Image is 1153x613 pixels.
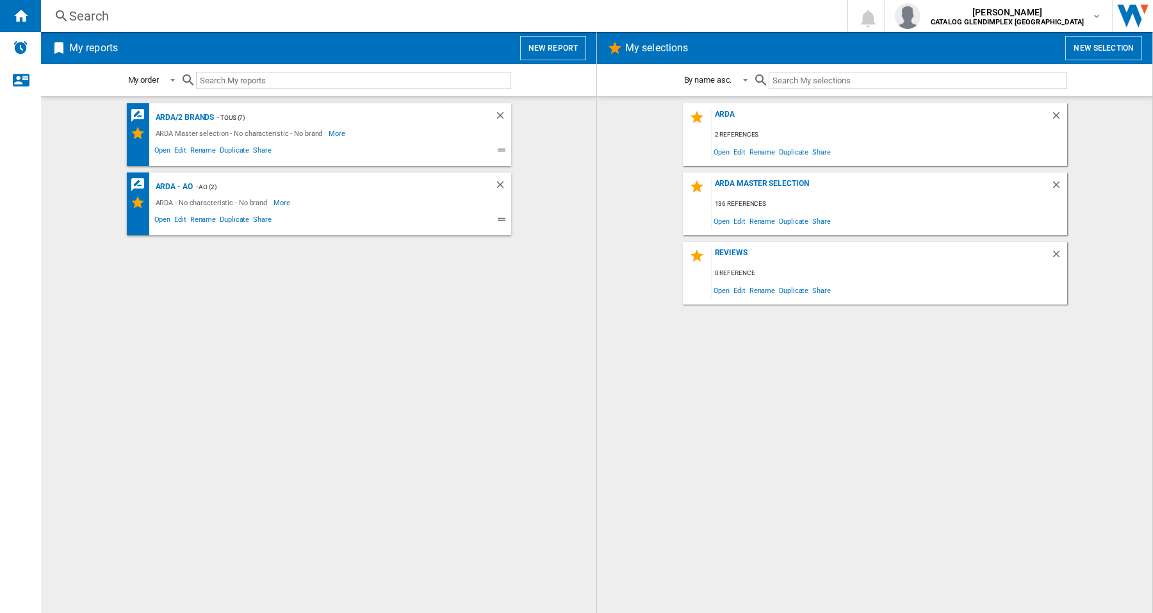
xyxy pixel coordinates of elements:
[712,127,1067,143] div: 2 references
[732,143,748,160] span: Edit
[623,36,691,60] h2: My selections
[1065,36,1142,60] button: New selection
[748,212,777,230] span: Rename
[777,281,810,299] span: Duplicate
[769,72,1067,89] input: Search My selections
[152,195,274,210] div: ARDA - No characteristic - No brand
[1051,248,1067,265] div: Delete
[712,196,1067,212] div: 136 references
[274,195,292,210] span: More
[13,40,28,55] img: alerts-logo.svg
[712,212,732,230] span: Open
[712,248,1051,265] div: Reviews
[196,72,511,89] input: Search My reports
[172,144,188,160] span: Edit
[732,281,748,299] span: Edit
[1051,110,1067,127] div: Delete
[712,143,732,160] span: Open
[251,144,274,160] span: Share
[193,179,469,195] div: - AO (2)
[777,143,810,160] span: Duplicate
[931,18,1084,26] b: CATALOG GLENDIMPLEX [GEOGRAPHIC_DATA]
[931,6,1084,19] span: [PERSON_NAME]
[188,214,218,229] span: Rename
[152,110,215,126] div: ARDA/2 brands
[810,281,833,299] span: Share
[69,7,814,25] div: Search
[1051,179,1067,196] div: Delete
[329,126,347,141] span: More
[895,3,920,29] img: profile.jpg
[712,179,1051,196] div: ARDA Master selection
[777,212,810,230] span: Duplicate
[732,212,748,230] span: Edit
[152,214,173,229] span: Open
[130,177,152,193] div: REVIEWS Matrix
[495,179,511,195] div: Delete
[130,195,152,210] div: My Selections
[67,36,120,60] h2: My reports
[810,143,833,160] span: Share
[152,144,173,160] span: Open
[128,75,159,85] div: My order
[172,214,188,229] span: Edit
[712,281,732,299] span: Open
[188,144,218,160] span: Rename
[712,110,1051,127] div: ARDA
[214,110,468,126] div: - TOUS (7)
[748,281,777,299] span: Rename
[684,75,732,85] div: By name asc.
[251,214,274,229] span: Share
[712,265,1067,281] div: 0 reference
[810,212,833,230] span: Share
[748,143,777,160] span: Rename
[130,108,152,124] div: REVIEWS Matrix
[520,36,586,60] button: New report
[495,110,511,126] div: Delete
[130,126,152,141] div: My Selections
[152,126,329,141] div: ARDA Master selection - No characteristic - No brand
[152,179,193,195] div: ARDA - AO
[218,144,251,160] span: Duplicate
[218,214,251,229] span: Duplicate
